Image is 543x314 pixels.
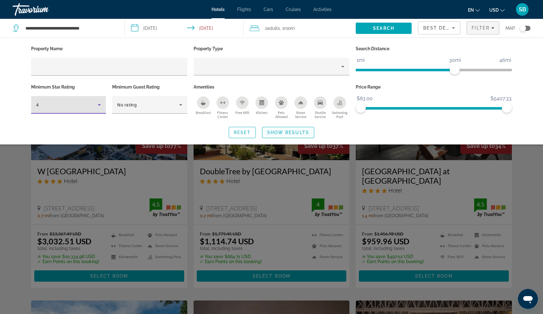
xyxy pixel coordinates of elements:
[31,44,187,53] p: Property Name
[356,44,512,53] p: Search Distance
[468,5,480,14] button: Change language
[515,25,530,31] button: Toggle map
[36,102,39,107] span: 4
[265,24,280,33] span: 2
[112,83,187,91] p: Minimum Guest Rating
[502,103,512,113] span: ngx-slider-max
[310,111,330,119] span: Shuttle Service
[489,8,499,13] span: USD
[199,63,345,70] mat-select: Property type
[284,26,295,31] span: Room
[330,96,349,119] button: Swimming Pool
[117,102,137,107] span: No rating
[196,111,211,115] span: Breakfast
[213,111,233,119] span: Fitness Center
[211,7,225,12] a: Hotels
[244,19,356,38] button: Travelers: 2 adults, 0 children
[233,96,252,119] button: Free Wifi
[467,21,499,35] button: Filters
[25,24,115,33] input: Search hotel destination
[271,96,291,119] button: Pets Allowed
[13,1,75,18] a: Travorium
[194,96,213,119] button: Breakfast
[286,7,301,12] a: Cruises
[262,127,314,138] button: Show Results
[356,23,412,34] button: Search
[472,25,490,30] span: Filter
[356,107,512,108] ngx-slider: ngx-slider
[280,24,295,33] span: , 1
[252,96,271,119] button: Kitchen
[518,289,538,309] iframe: Button to launch messaging window
[267,130,309,135] span: Show Results
[498,56,512,65] span: 46mi
[31,83,106,91] p: Minimum Star Rating
[28,44,515,121] div: Hotel Filters
[330,111,349,119] span: Swimming Pool
[291,111,310,119] span: Room Service
[271,111,291,119] span: Pets Allowed
[310,96,330,119] button: Shuttle Service
[448,56,462,65] span: 30mi
[356,103,366,113] span: ngx-slider
[237,7,251,12] a: Flights
[234,130,251,135] span: Reset
[490,94,513,103] span: $5407.33
[423,24,455,32] mat-select: Sort by
[514,3,530,16] button: User Menu
[194,83,350,91] p: Amenities
[468,8,474,13] span: en
[489,5,505,14] button: Change currency
[125,19,243,38] button: Select check in and out date
[356,56,365,65] span: 1mi
[213,96,233,119] button: Fitness Center
[373,26,394,31] span: Search
[356,94,374,103] span: $83.00
[506,24,515,33] span: Map
[423,25,456,30] span: Best Deals
[356,69,512,70] ngx-slider: ngx-slider
[256,111,267,115] span: Kitchen
[291,96,310,119] button: Room Service
[313,7,332,12] a: Activities
[519,6,526,13] span: SB
[235,111,249,115] span: Free Wifi
[229,127,256,138] button: Reset
[194,44,350,53] p: Property Type
[356,83,512,91] p: Price Range
[450,64,460,74] span: ngx-slider
[267,26,280,31] span: Adults
[264,7,273,12] a: Cars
